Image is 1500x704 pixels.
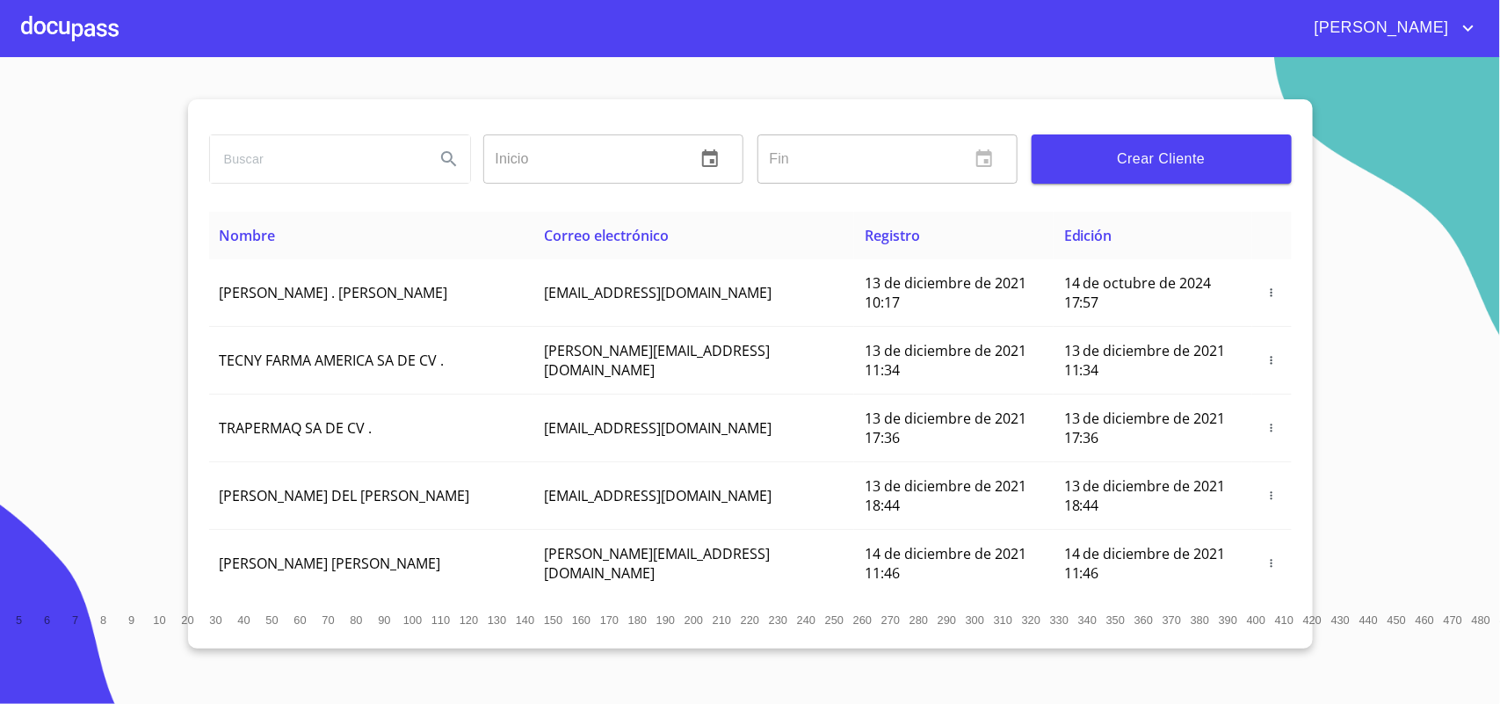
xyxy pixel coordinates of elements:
[905,606,933,635] button: 280
[488,613,506,627] span: 130
[403,613,422,627] span: 100
[1444,613,1462,627] span: 470
[1247,613,1265,627] span: 400
[230,606,258,635] button: 40
[1078,613,1097,627] span: 340
[865,226,920,245] span: Registro
[741,613,759,627] span: 220
[769,613,787,627] span: 230
[1331,613,1350,627] span: 430
[938,613,956,627] span: 290
[624,606,652,635] button: 180
[209,613,221,627] span: 30
[568,606,596,635] button: 160
[1102,606,1130,635] button: 350
[713,613,731,627] span: 210
[544,283,772,302] span: [EMAIL_ADDRESS][DOMAIN_NAME]
[100,613,106,627] span: 8
[220,418,373,438] span: TRAPERMAQ SA DE CV .
[455,606,483,635] button: 120
[146,606,174,635] button: 10
[1134,613,1153,627] span: 360
[220,226,276,245] span: Nombre
[1271,606,1299,635] button: 410
[865,273,1026,312] span: 13 de diciembre de 2021 10:17
[516,613,534,627] span: 140
[181,613,193,627] span: 20
[1158,606,1186,635] button: 370
[1106,613,1125,627] span: 350
[1032,134,1292,184] button: Crear Cliente
[544,341,770,380] span: [PERSON_NAME][EMAIL_ADDRESS][DOMAIN_NAME]
[793,606,821,635] button: 240
[1275,613,1293,627] span: 410
[72,613,78,627] span: 7
[853,613,872,627] span: 260
[600,613,619,627] span: 170
[544,544,770,583] span: [PERSON_NAME][EMAIL_ADDRESS][DOMAIN_NAME]
[797,613,815,627] span: 240
[220,283,448,302] span: [PERSON_NAME] . [PERSON_NAME]
[1191,613,1209,627] span: 380
[258,606,286,635] button: 50
[540,606,568,635] button: 150
[322,613,334,627] span: 70
[994,613,1012,627] span: 310
[1219,613,1237,627] span: 390
[1064,409,1226,447] span: 13 de diciembre de 2021 17:36
[153,613,165,627] span: 10
[966,613,984,627] span: 300
[343,606,371,635] button: 80
[596,606,624,635] button: 170
[1064,544,1226,583] span: 14 de diciembre de 2021 11:46
[1467,606,1496,635] button: 480
[1214,606,1243,635] button: 390
[544,486,772,505] span: [EMAIL_ADDRESS][DOMAIN_NAME]
[511,606,540,635] button: 140
[736,606,764,635] button: 220
[865,341,1026,380] span: 13 de diciembre de 2021 11:34
[544,613,562,627] span: 150
[286,606,315,635] button: 60
[62,606,90,635] button: 7
[1303,613,1322,627] span: 420
[1186,606,1214,635] button: 380
[1416,613,1434,627] span: 460
[909,613,928,627] span: 280
[1163,613,1181,627] span: 370
[16,613,22,627] span: 5
[174,606,202,635] button: 20
[572,613,591,627] span: 160
[1064,273,1212,312] span: 14 de octubre de 2024 17:57
[708,606,736,635] button: 210
[849,606,877,635] button: 260
[1046,147,1278,171] span: Crear Cliente
[431,613,450,627] span: 110
[628,613,647,627] span: 180
[881,613,900,627] span: 270
[656,613,675,627] span: 190
[44,613,50,627] span: 6
[210,135,421,183] input: search
[220,554,441,573] span: [PERSON_NAME] [PERSON_NAME]
[1301,14,1479,42] button: account of current user
[989,606,1018,635] button: 310
[933,606,961,635] button: 290
[1439,606,1467,635] button: 470
[1064,476,1226,515] span: 13 de diciembre de 2021 18:44
[1018,606,1046,635] button: 320
[220,486,470,505] span: [PERSON_NAME] DEL [PERSON_NAME]
[483,606,511,635] button: 130
[399,606,427,635] button: 100
[544,226,669,245] span: Correo electrónico
[1050,613,1069,627] span: 330
[293,613,306,627] span: 60
[1064,226,1112,245] span: Edición
[428,138,470,180] button: Search
[1046,606,1074,635] button: 330
[764,606,793,635] button: 230
[237,613,250,627] span: 40
[1411,606,1439,635] button: 460
[33,606,62,635] button: 6
[1022,613,1040,627] span: 320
